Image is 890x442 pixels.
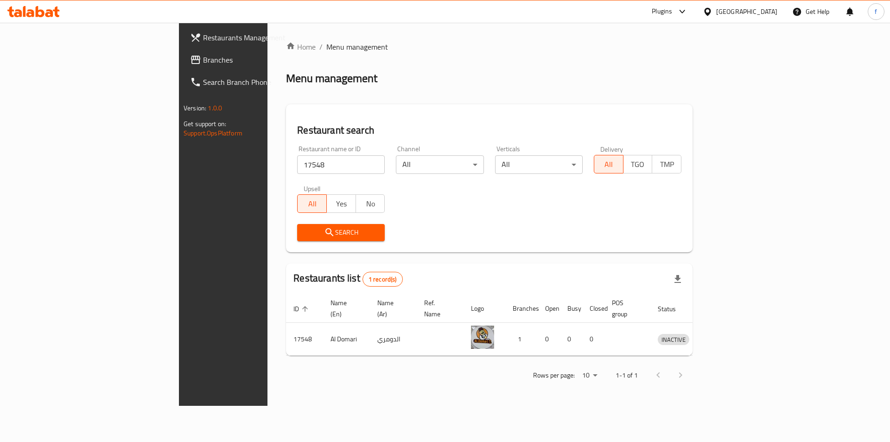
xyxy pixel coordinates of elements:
p: 1-1 of 1 [616,370,638,381]
span: 1 record(s) [363,275,402,284]
label: Delivery [600,146,623,152]
button: No [356,194,385,213]
div: [GEOGRAPHIC_DATA] [716,6,777,17]
h2: Menu management [286,71,377,86]
span: POS group [612,297,639,320]
td: 0 [538,323,560,356]
nav: breadcrumb [286,41,693,52]
img: Al Domari [471,326,494,349]
div: All [495,155,583,174]
p: Rows per page: [533,370,575,381]
span: Branches [203,54,320,65]
th: Branches [505,295,538,323]
button: TMP [652,155,681,173]
h2: Restaurant search [297,123,681,137]
div: Plugins [652,6,672,17]
h2: Restaurants list [293,271,402,287]
td: Al Domari [323,323,370,356]
span: Status [658,303,688,314]
span: TGO [627,158,649,171]
button: All [297,194,327,213]
span: Menu management [326,41,388,52]
div: Total records count [362,272,403,287]
span: All [301,197,323,211]
button: All [594,155,623,173]
a: Search Branch Phone [183,71,328,93]
a: Branches [183,49,328,71]
td: الدومري [370,323,417,356]
input: Search for restaurant name or ID.. [297,155,385,174]
td: 0 [560,323,582,356]
span: Name (En) [331,297,359,320]
td: 0 [582,323,604,356]
span: INACTIVE [658,334,689,345]
span: Search Branch Phone [203,77,320,88]
a: Restaurants Management [183,26,328,49]
div: All [396,155,483,174]
th: Logo [464,295,505,323]
th: Closed [582,295,604,323]
span: TMP [656,158,678,171]
span: Name (Ar) [377,297,406,320]
th: Busy [560,295,582,323]
span: Search [305,227,377,238]
div: Rows per page: [578,369,601,383]
button: Yes [326,194,356,213]
span: ID [293,303,311,314]
button: TGO [623,155,653,173]
span: No [360,197,381,211]
table: enhanced table [286,295,732,356]
td: 1 [505,323,538,356]
label: Upsell [304,185,321,192]
span: Get support on: [184,118,226,130]
div: Export file [667,268,689,290]
th: Open [538,295,560,323]
span: f [875,6,877,17]
button: Search [297,224,385,241]
span: Restaurants Management [203,32,320,43]
span: Ref. Name [424,297,452,320]
span: Version: [184,102,206,114]
a: Support.OpsPlatform [184,127,242,139]
span: All [598,158,620,171]
span: Yes [331,197,352,211]
span: 1.0.0 [208,102,222,114]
